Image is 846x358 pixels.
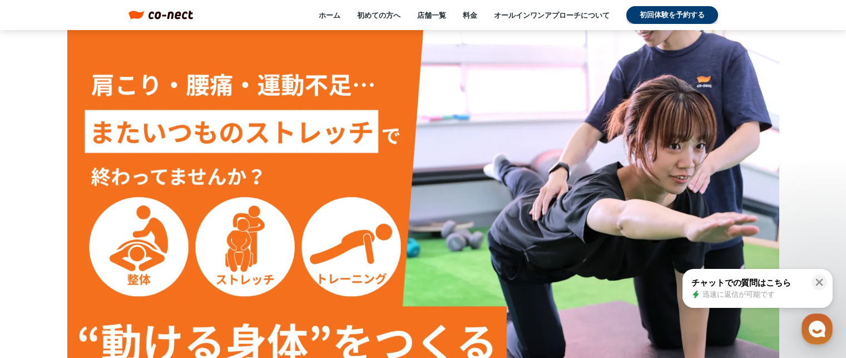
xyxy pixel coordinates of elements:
[494,10,610,20] a: オールインワンアプローチについて
[626,6,718,24] a: 初回体験を予約する
[357,10,400,20] a: 初めての方へ
[319,10,340,20] a: ホーム
[463,10,477,20] a: 料金
[417,10,446,20] a: 店舗一覧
